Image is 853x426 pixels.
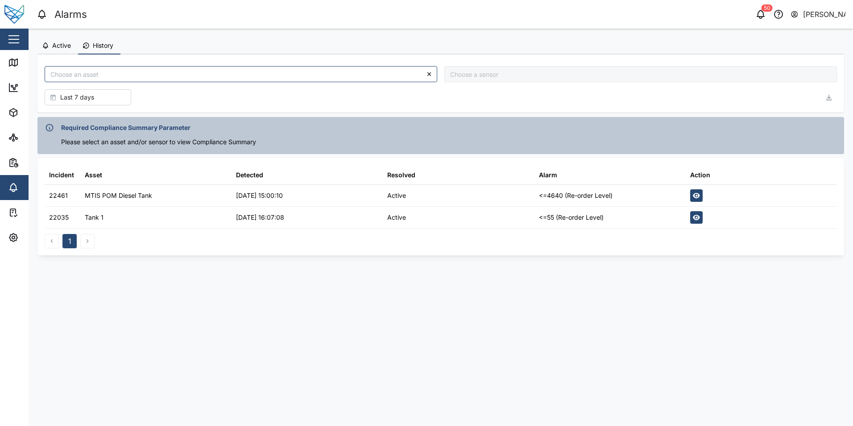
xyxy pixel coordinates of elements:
[690,189,703,202] button: View
[85,191,152,200] div: MTIS POM Diesel Tank
[539,213,604,222] div: <=55 (Re-order Level)
[387,170,415,180] div: Resolved
[93,42,113,49] span: History
[762,4,773,12] div: 50
[60,90,94,105] span: Last 7 days
[45,66,437,82] input: Choose an asset
[803,9,846,20] div: [PERSON_NAME]
[62,234,77,248] button: 1
[85,170,102,180] div: Asset
[49,213,69,222] div: 22035
[23,208,48,217] div: Tasks
[61,123,190,133] span: Required Compliance Summary Parameter
[236,191,283,200] div: [DATE] 15:00:10
[539,170,557,180] div: Alarm
[85,213,104,222] div: Tank 1
[690,211,703,224] button: View
[23,83,63,92] div: Dashboard
[387,213,406,222] div: Active
[539,191,613,200] div: <=4640 (Re-order Level)
[61,137,838,147] div: Please select an asset and/or sensor to view Compliance Summary
[236,213,284,222] div: [DATE] 16:07:08
[45,89,131,105] button: Last 7 days
[236,170,263,180] div: Detected
[690,170,710,180] div: Action
[49,170,74,180] div: Incident
[54,7,87,22] div: Alarms
[52,42,71,49] span: Active
[49,191,68,200] div: 22461
[23,108,51,117] div: Assets
[790,8,846,21] button: [PERSON_NAME]
[23,183,51,192] div: Alarms
[23,58,43,67] div: Map
[23,233,55,242] div: Settings
[23,158,54,167] div: Reports
[387,191,406,200] div: Active
[23,133,45,142] div: Sites
[4,4,24,24] img: Main Logo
